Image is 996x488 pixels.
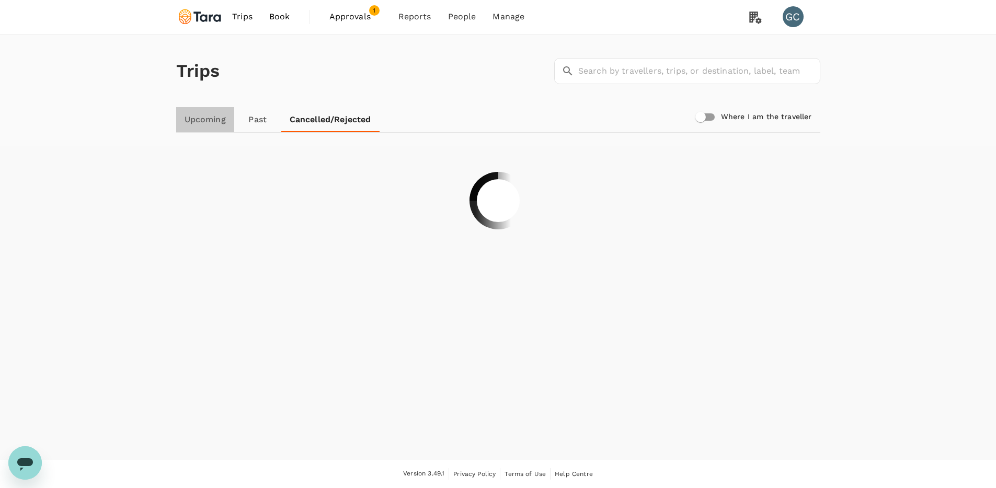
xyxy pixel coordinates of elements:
[281,107,380,132] a: Cancelled/Rejected
[329,10,382,23] span: Approvals
[721,111,812,123] h6: Where I am the traveller
[232,10,253,23] span: Trips
[176,5,224,28] img: Tara Climate Ltd
[555,468,593,480] a: Help Centre
[453,470,496,478] span: Privacy Policy
[505,468,546,480] a: Terms of Use
[448,10,476,23] span: People
[493,10,524,23] span: Manage
[555,470,593,478] span: Help Centre
[453,468,496,480] a: Privacy Policy
[176,35,220,107] h1: Trips
[403,469,444,479] span: Version 3.49.1
[783,6,804,27] div: GC
[505,470,546,478] span: Terms of Use
[578,58,820,84] input: Search by travellers, trips, or destination, label, team
[398,10,431,23] span: Reports
[269,10,290,23] span: Book
[234,107,281,132] a: Past
[369,5,380,16] span: 1
[176,107,234,132] a: Upcoming
[8,446,42,480] iframe: Button to launch messaging window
